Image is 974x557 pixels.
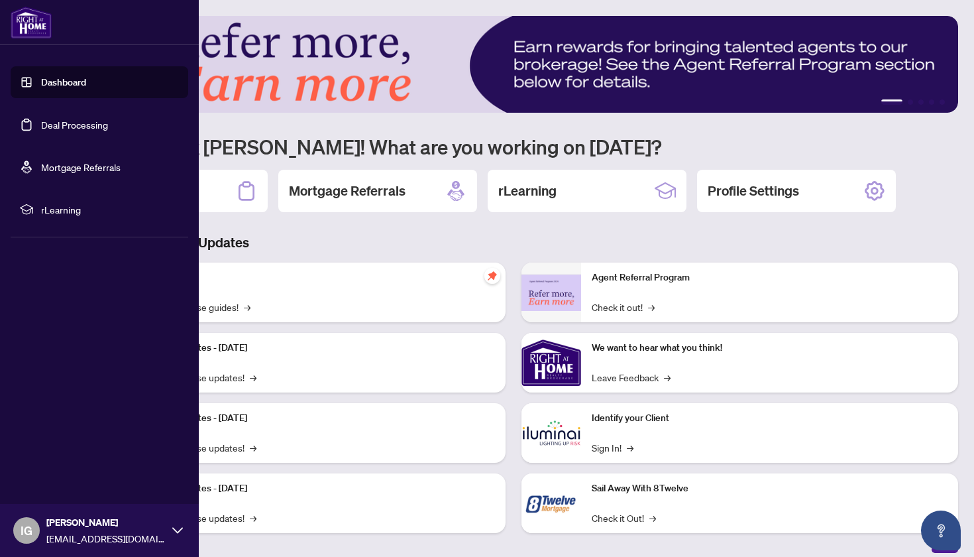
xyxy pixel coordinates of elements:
span: pushpin [484,268,500,284]
span: → [649,511,656,525]
p: Self-Help [139,271,495,285]
button: 4 [929,99,934,105]
button: 3 [918,99,924,105]
h2: Profile Settings [708,182,799,200]
p: Platform Updates - [DATE] [139,481,495,496]
button: Open asap [921,511,961,550]
p: Agent Referral Program [592,271,947,285]
a: Mortgage Referrals [41,161,121,173]
a: Check it out!→ [592,300,655,314]
span: → [244,300,250,314]
p: Platform Updates - [DATE] [139,411,495,426]
h2: Mortgage Referrals [289,182,406,200]
span: → [250,440,256,455]
p: Platform Updates - [DATE] [139,341,495,355]
a: Deal Processing [41,119,108,131]
span: [EMAIL_ADDRESS][DOMAIN_NAME] [46,531,166,546]
button: 2 [908,99,913,105]
span: → [250,370,256,385]
span: → [664,370,671,385]
span: rLearning [41,202,179,217]
img: Identify your Client [521,403,581,463]
button: 1 [881,99,902,105]
h1: Welcome back [PERSON_NAME]! What are you working on [DATE]? [69,134,958,159]
span: → [627,440,633,455]
p: Identify your Client [592,411,947,426]
a: Sign In!→ [592,440,633,455]
img: Sail Away With 8Twelve [521,473,581,533]
h3: Brokerage & Industry Updates [69,233,958,252]
img: Agent Referral Program [521,275,581,311]
h2: rLearning [498,182,557,200]
p: Sail Away With 8Twelve [592,481,947,496]
button: 5 [940,99,945,105]
img: We want to hear what you think! [521,333,581,393]
span: [PERSON_NAME] [46,515,166,530]
img: Slide 0 [69,16,958,113]
span: → [648,300,655,314]
img: logo [11,7,52,38]
a: Dashboard [41,76,86,88]
span: → [250,511,256,525]
a: Leave Feedback→ [592,370,671,385]
span: IG [21,521,32,540]
a: Check it Out!→ [592,511,656,525]
p: We want to hear what you think! [592,341,947,355]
